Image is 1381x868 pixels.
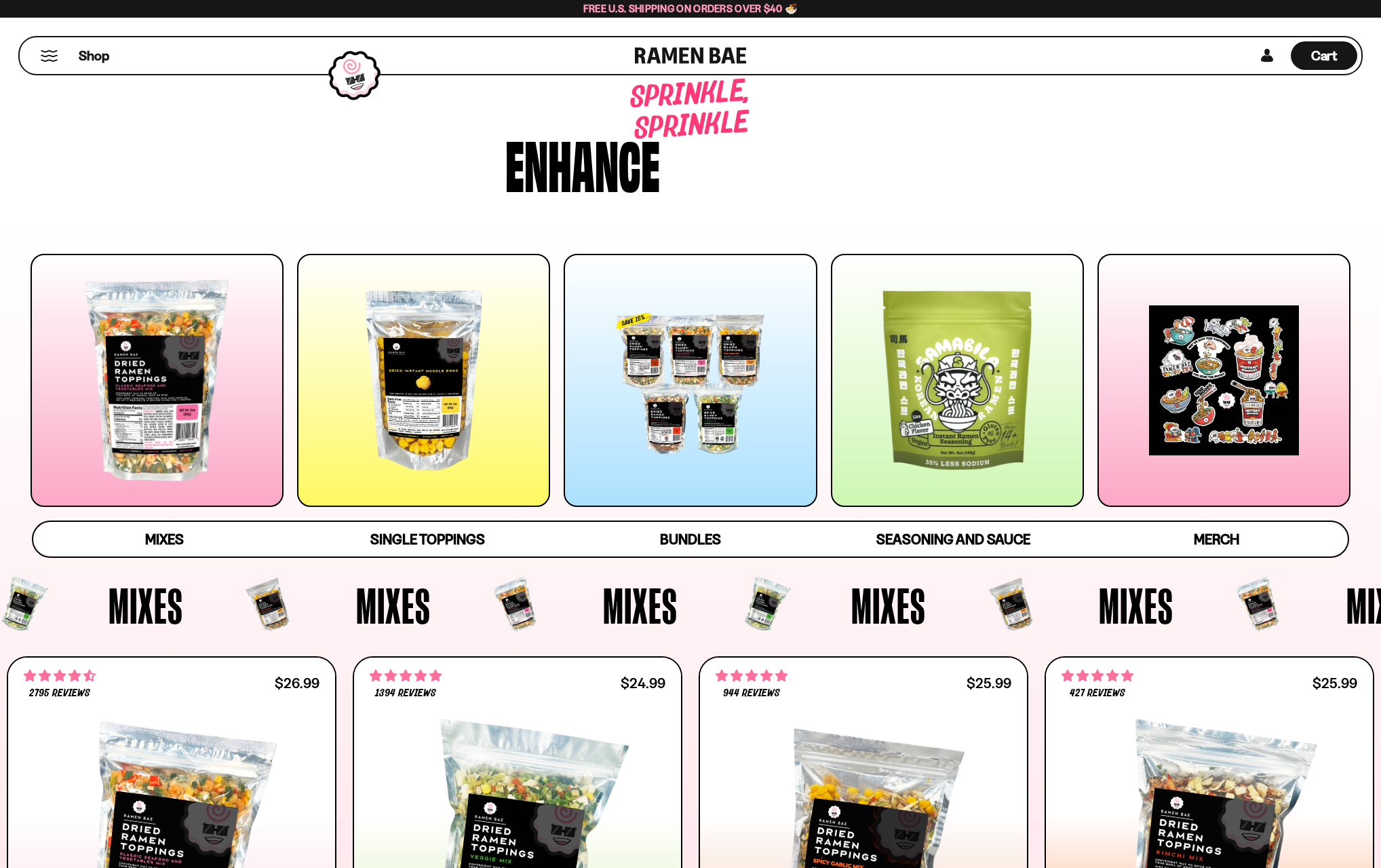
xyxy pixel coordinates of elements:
[967,677,1011,690] div: $25.99
[1312,677,1357,690] div: $25.99
[603,580,678,630] span: Mixes
[375,688,436,699] span: 1394 reviews
[356,580,431,630] span: Mixes
[1311,48,1338,64] span: Cart
[716,667,787,685] span: 4.75 stars
[505,130,660,195] div: Enhance
[275,677,319,690] div: $26.99
[660,531,721,548] span: Bundles
[109,580,183,630] span: Mixes
[876,531,1030,548] span: Seasoning and Sauce
[851,580,926,630] span: Mixes
[145,531,184,548] span: Mixes
[1194,531,1239,548] span: Merch
[296,522,560,556] a: Single Toppings
[29,688,90,699] span: 2795 reviews
[723,688,780,699] span: 944 reviews
[559,522,822,556] a: Bundles
[1291,37,1357,74] div: Cart
[1085,522,1348,556] a: Merch
[1062,667,1133,685] span: 4.76 stars
[822,522,1085,556] a: Seasoning and Sauce
[370,531,485,548] span: Single Toppings
[370,667,442,685] span: 4.76 stars
[583,2,798,15] span: Free U.S. Shipping on Orders over $40 🍜
[1070,688,1125,699] span: 427 reviews
[79,41,109,70] a: Shop
[1099,580,1173,630] span: Mixes
[33,522,296,556] a: Mixes
[40,50,58,62] button: Mobile Menu Trigger
[621,677,665,690] div: $24.99
[24,667,96,685] span: 4.68 stars
[79,47,109,65] span: Shop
